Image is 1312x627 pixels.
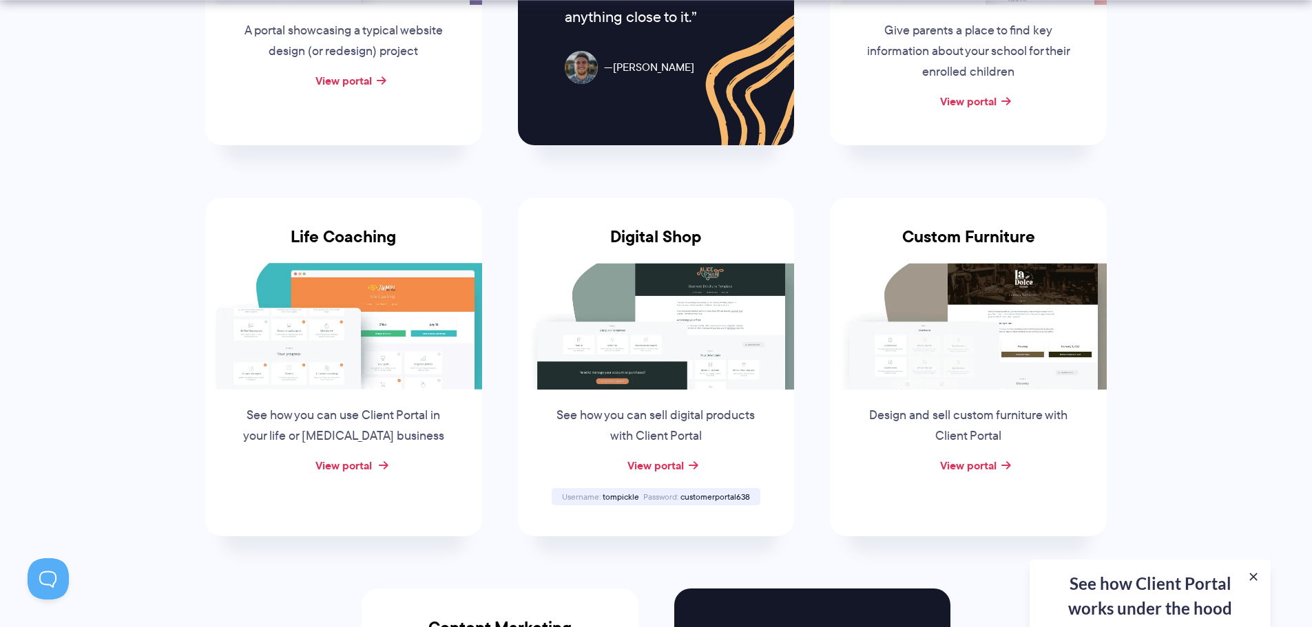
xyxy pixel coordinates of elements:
h3: Digital Shop [518,227,795,263]
p: Design and sell custom furniture with Client Portal [864,405,1073,447]
a: View portal [315,72,372,89]
p: See how you can sell digital products with Client Portal [551,405,760,447]
iframe: Toggle Customer Support [28,558,69,599]
p: Give parents a place to find key information about your school for their enrolled children [864,21,1073,83]
span: tompickle [603,491,639,502]
p: See how you can use Client Portal in your life or [MEDICAL_DATA] business [239,405,448,447]
h3: Custom Furniture [830,227,1107,263]
h3: Life Coaching [205,227,482,263]
a: View portal [940,93,997,109]
span: Username [562,491,601,502]
span: customerportal638 [680,491,750,502]
a: View portal [627,457,684,474]
p: A portal showcasing a typical website design (or redesign) project [239,21,448,62]
a: View portal [940,457,997,474]
span: Password [643,491,678,502]
span: [PERSON_NAME] [604,58,694,78]
a: View portal [315,457,372,474]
